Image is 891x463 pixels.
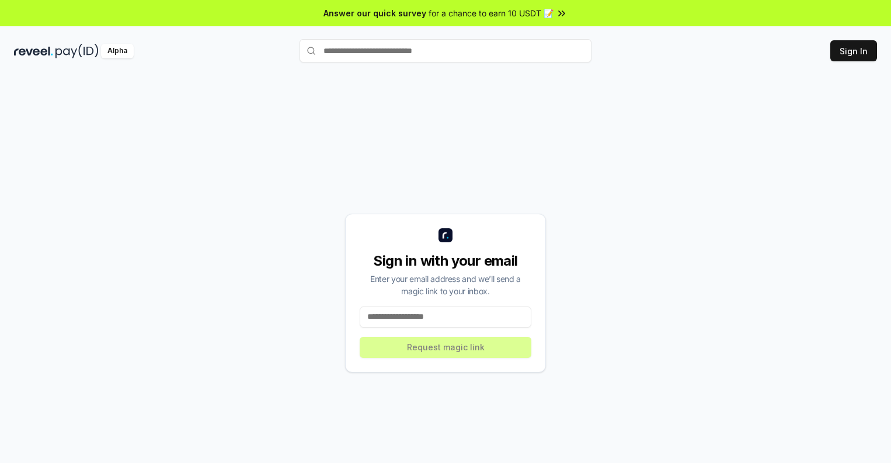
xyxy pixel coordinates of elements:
[830,40,877,61] button: Sign In
[14,44,53,58] img: reveel_dark
[360,252,531,270] div: Sign in with your email
[101,44,134,58] div: Alpha
[429,7,554,19] span: for a chance to earn 10 USDT 📝
[323,7,426,19] span: Answer our quick survey
[360,273,531,297] div: Enter your email address and we’ll send a magic link to your inbox.
[55,44,99,58] img: pay_id
[438,228,453,242] img: logo_small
